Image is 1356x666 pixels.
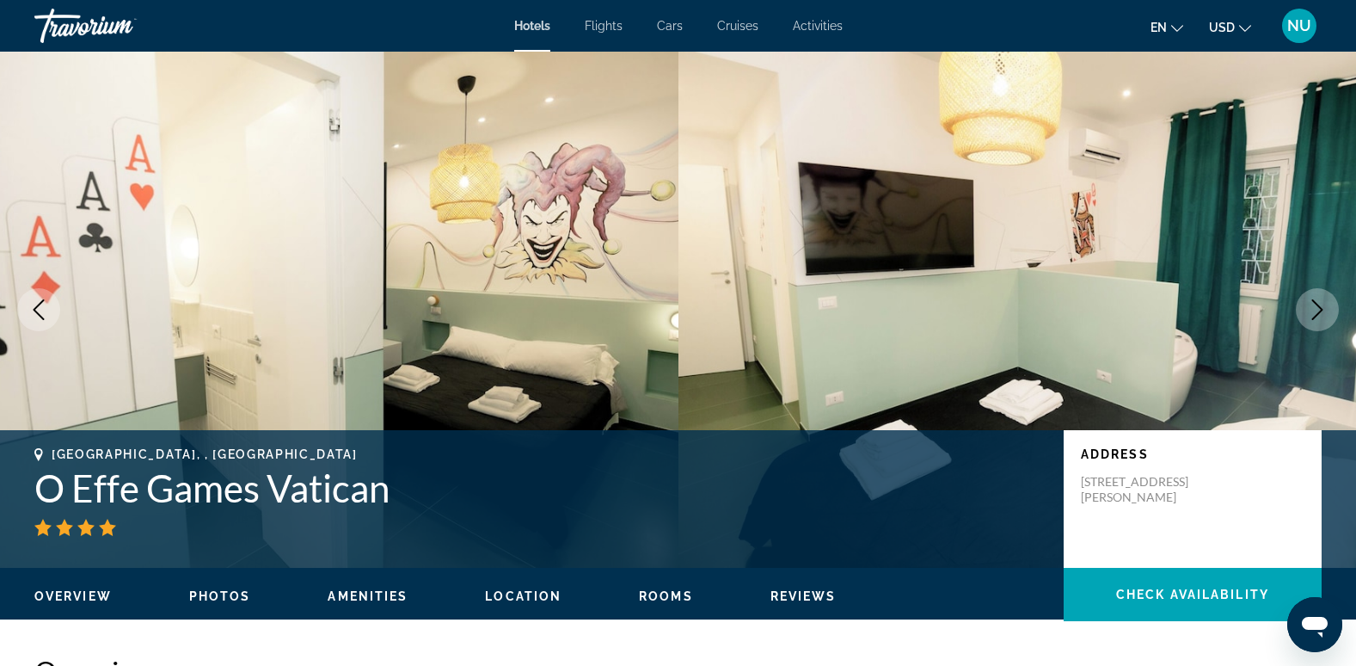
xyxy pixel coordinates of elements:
a: Flights [585,19,623,33]
button: Overview [34,589,112,604]
p: Address [1081,447,1304,461]
button: Previous image [17,288,60,331]
a: Cars [657,19,683,33]
span: NU [1287,17,1311,34]
span: Overview [34,589,112,603]
button: User Menu [1277,8,1322,44]
span: [GEOGRAPHIC_DATA], , [GEOGRAPHIC_DATA] [52,447,358,461]
button: Next image [1296,288,1339,331]
button: Change language [1150,15,1183,40]
span: Photos [189,589,251,603]
span: USD [1209,21,1235,34]
iframe: Button to launch messaging window [1287,597,1342,652]
button: Amenities [328,589,408,604]
h1: O Effe Games Vatican [34,466,1046,510]
button: Location [485,589,561,604]
span: Reviews [770,589,837,603]
button: Change currency [1209,15,1251,40]
button: Reviews [770,589,837,604]
a: Hotels [514,19,550,33]
span: Location [485,589,561,603]
span: Check Availability [1116,588,1269,601]
span: Amenities [328,589,408,603]
button: Check Availability [1064,568,1322,621]
a: Travorium [34,3,206,48]
span: en [1150,21,1167,34]
button: Rooms [639,589,693,604]
a: Cruises [717,19,758,33]
a: Activities [793,19,843,33]
p: [STREET_ADDRESS][PERSON_NAME] [1081,474,1218,505]
button: Photos [189,589,251,604]
span: Rooms [639,589,693,603]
